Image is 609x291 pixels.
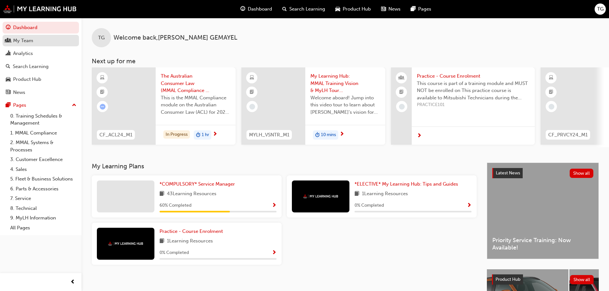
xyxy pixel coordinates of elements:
span: news-icon [381,5,386,13]
h3: My Learning Plans [92,163,477,170]
button: Show Progress [272,202,277,210]
span: guage-icon [6,25,11,31]
span: pages-icon [6,103,11,108]
span: book-icon [160,237,164,245]
span: car-icon [6,77,11,82]
div: My Team [13,37,33,44]
span: Show Progress [467,203,472,209]
span: Pages [418,5,431,13]
span: CF_PRVCY24_M1 [548,131,588,139]
span: CF_ACL24_M1 [99,131,132,139]
span: people-icon [6,38,11,44]
span: pages-icon [411,5,416,13]
button: Pages [3,99,79,111]
span: learningRecordVerb_ATTEMPT-icon [100,104,105,110]
a: Practice - Course Enrolment [160,228,225,235]
a: 5. Fleet & Business Solutions [8,174,79,184]
a: search-iconSearch Learning [277,3,330,16]
span: next-icon [417,133,422,139]
a: pages-iconPages [406,3,436,16]
a: 6. Parts & Accessories [8,184,79,194]
span: This is the MMAL Compliance module on the Australian Consumer Law (ACL) for 2024. Complete this m... [161,94,230,116]
a: 2. MMAL Systems & Processes [8,138,79,155]
span: learningResourceType_ELEARNING-icon [549,74,553,82]
span: Product Hub [496,277,520,282]
span: search-icon [6,64,10,70]
span: Practice - Course Enrolment [417,73,530,80]
a: Latest NewsShow allPriority Service Training: Now Available! [487,163,599,259]
a: Practice - Course EnrolmentThis course is part of a training module and MUST NOT be enrolled on T... [391,67,535,145]
span: booktick-icon [549,88,553,96]
h3: Next up for me [82,57,609,65]
a: car-iconProduct Hub [330,3,376,16]
span: booktick-icon [100,88,105,96]
a: *COMPULSORY* Service Manager [160,180,238,188]
a: News [3,87,79,98]
a: 3. Customer Excellence [8,155,79,165]
div: In Progress [163,130,190,139]
span: learningResourceType_ELEARNING-icon [100,74,105,82]
span: up-icon [72,101,76,110]
a: 9. MyLH Information [8,213,79,223]
div: Pages [13,102,26,109]
button: Show all [570,275,594,284]
span: 1 Learning Resources [362,190,408,198]
span: next-icon [340,132,344,137]
a: guage-iconDashboard [235,3,277,16]
span: car-icon [335,5,340,13]
span: My Learning Hub: MMAL Training Vision & MyLH Tour (Elective) [310,73,380,94]
button: Show all [570,169,594,178]
span: booktick-icon [399,88,404,96]
a: 1. MMAL Compliance [8,128,79,138]
span: TG [98,34,105,42]
span: prev-icon [70,278,75,286]
a: *ELECTIVE* My Learning Hub: Tips and Guides [355,180,461,188]
span: 0 % Completed [355,202,384,209]
a: CF_ACL24_M1The Australian Consumer Law (MMAL Compliance - 2024)This is the MMAL Compliance module... [92,67,236,145]
span: book-icon [355,190,359,198]
span: Practice - Course Enrolment [160,228,223,234]
span: Priority Service Training: Now Available! [492,237,593,251]
span: News [388,5,401,13]
div: Analytics [13,50,33,57]
a: Dashboard [3,22,79,34]
a: Latest NewsShow all [492,168,593,178]
span: learningRecordVerb_NONE-icon [249,104,255,110]
span: 10 mins [321,131,336,139]
div: Product Hub [13,76,41,83]
span: Show Progress [272,203,277,209]
span: 1 hr [202,131,209,139]
a: news-iconNews [376,3,406,16]
button: DashboardMy TeamAnalyticsSearch LearningProduct HubNews [3,20,79,99]
img: mmal [108,241,143,246]
span: PRACTICE101 [417,101,530,109]
div: Search Learning [13,63,49,70]
span: Dashboard [248,5,272,13]
span: 43 Learning Resources [167,190,216,198]
button: Show Progress [467,202,472,210]
span: 1 Learning Resources [167,237,213,245]
span: next-icon [213,132,217,137]
span: booktick-icon [250,88,254,96]
span: guage-icon [240,5,245,13]
span: Show Progress [272,250,277,256]
a: Analytics [3,48,79,59]
a: 8. Technical [8,203,79,213]
span: Search Learning [289,5,325,13]
span: TG [597,5,604,13]
a: Product HubShow all [492,274,594,285]
span: Product Hub [343,5,371,13]
img: mmal [303,194,338,198]
span: duration-icon [315,131,320,139]
a: 7. Service [8,194,79,203]
span: learningRecordVerb_NONE-icon [549,104,554,110]
span: This course is part of a training module and MUST NOT be enrolled on This practice course is avai... [417,80,530,102]
a: My Team [3,35,79,47]
a: Search Learning [3,61,79,73]
span: news-icon [6,90,11,96]
button: Show Progress [272,249,277,257]
span: learningRecordVerb_NONE-icon [399,104,405,110]
img: mmal [3,5,77,13]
